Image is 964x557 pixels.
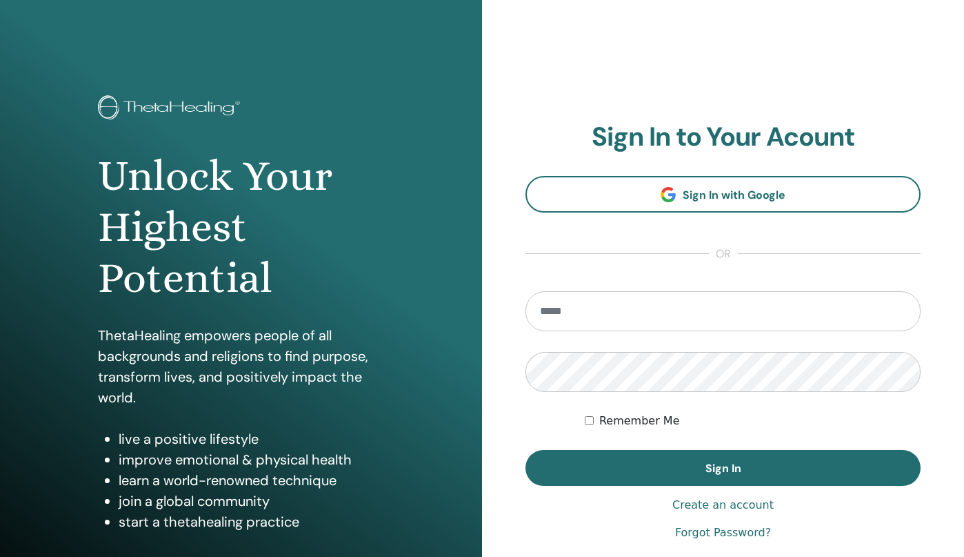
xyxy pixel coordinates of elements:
a: Sign In with Google [525,176,921,213]
span: Sign In [705,461,741,476]
div: Keep me authenticated indefinitely or until I manually logout [585,413,921,429]
span: Sign In with Google [683,188,785,202]
li: learn a world-renowned technique [119,470,385,491]
li: join a global community [119,491,385,511]
a: Forgot Password? [675,525,771,541]
span: or [709,246,738,262]
label: Remember Me [599,413,680,429]
button: Sign In [525,450,921,486]
li: improve emotional & physical health [119,449,385,470]
a: Create an account [672,497,774,514]
p: ThetaHealing empowers people of all backgrounds and religions to find purpose, transform lives, a... [98,325,385,408]
h1: Unlock Your Highest Potential [98,150,385,304]
li: start a thetahealing practice [119,511,385,532]
h2: Sign In to Your Acount [525,121,921,153]
li: live a positive lifestyle [119,429,385,449]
